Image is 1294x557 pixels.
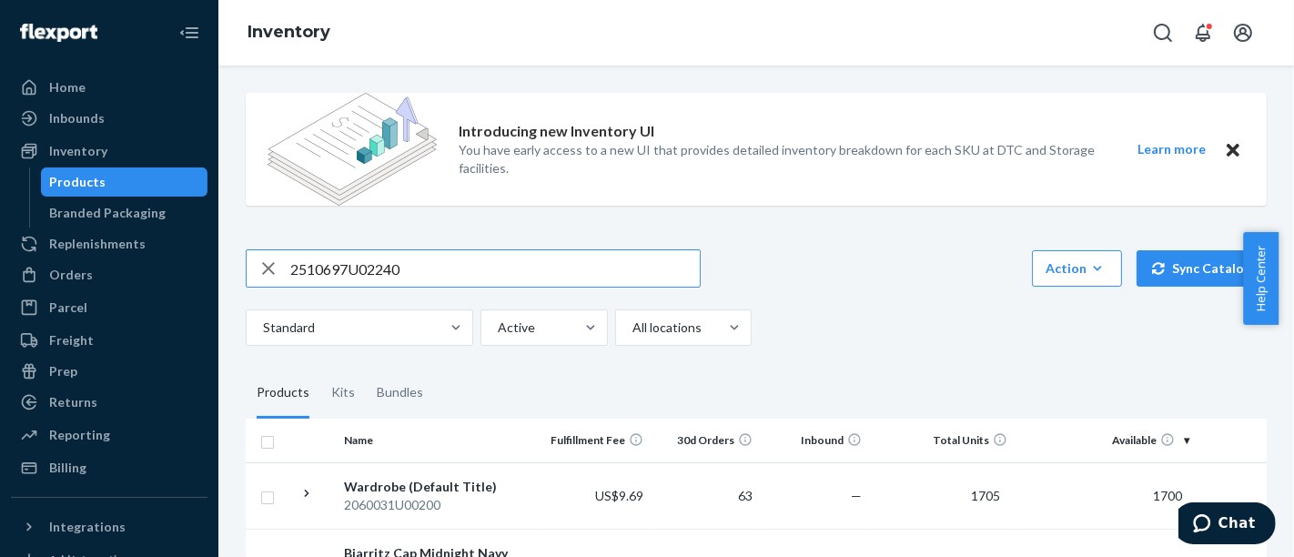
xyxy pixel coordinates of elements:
[11,420,207,450] a: Reporting
[1046,259,1108,278] div: Action
[541,419,651,462] th: Fulfillment Fee
[11,104,207,133] a: Inbounds
[11,512,207,542] button: Integrations
[41,167,208,197] a: Products
[1185,15,1221,51] button: Open notifications
[41,198,208,228] a: Branded Packaging
[1243,232,1279,325] button: Help Center
[595,488,643,503] span: US$9.69
[11,293,207,322] a: Parcel
[261,319,263,337] input: Standard
[11,73,207,102] a: Home
[49,362,77,380] div: Prep
[11,137,207,166] a: Inventory
[459,121,654,142] p: Introducing new Inventory UI
[290,250,700,287] input: Search inventory by name or sku
[11,388,207,417] a: Returns
[11,453,207,482] a: Billing
[49,459,86,477] div: Billing
[11,326,207,355] a: Freight
[49,266,93,284] div: Orders
[496,319,498,337] input: Active
[268,93,437,206] img: new-reports-banner-icon.82668bd98b6a51aee86340f2a7b77ae3.png
[248,22,330,42] a: Inventory
[337,419,541,462] th: Name
[631,319,632,337] input: All locations
[377,368,423,419] div: Bundles
[1146,488,1189,503] span: 1700
[1032,250,1122,287] button: Action
[344,478,534,496] div: Wardrobe (Default Title)
[49,331,94,349] div: Freight
[1221,138,1245,161] button: Close
[49,109,105,127] div: Inbounds
[49,518,126,536] div: Integrations
[459,141,1105,177] p: You have early access to a new UI that provides detailed inventory breakdown for each SKU at DTC ...
[11,357,207,386] a: Prep
[1225,15,1261,51] button: Open account menu
[1127,138,1218,161] button: Learn more
[964,488,1007,503] span: 1705
[1178,502,1276,548] iframe: Opens a widget where you can chat to one of our agents
[49,393,97,411] div: Returns
[50,173,106,191] div: Products
[49,426,110,444] div: Reporting
[1137,250,1267,287] button: Sync Catalog
[1145,15,1181,51] button: Open Search Box
[257,368,309,419] div: Products
[49,235,146,253] div: Replenishments
[233,6,345,59] ol: breadcrumbs
[331,368,355,419] div: Kits
[11,229,207,258] a: Replenishments
[11,260,207,289] a: Orders
[171,15,207,51] button: Close Navigation
[1015,419,1197,462] th: Available
[760,419,869,462] th: Inbound
[344,496,534,514] div: 2060031U00200
[49,78,86,96] div: Home
[869,419,1015,462] th: Total Units
[851,488,862,503] span: —
[20,24,97,42] img: Flexport logo
[49,142,107,160] div: Inventory
[50,204,167,222] div: Branded Packaging
[49,299,87,317] div: Parcel
[651,419,760,462] th: 30d Orders
[651,462,760,529] td: 63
